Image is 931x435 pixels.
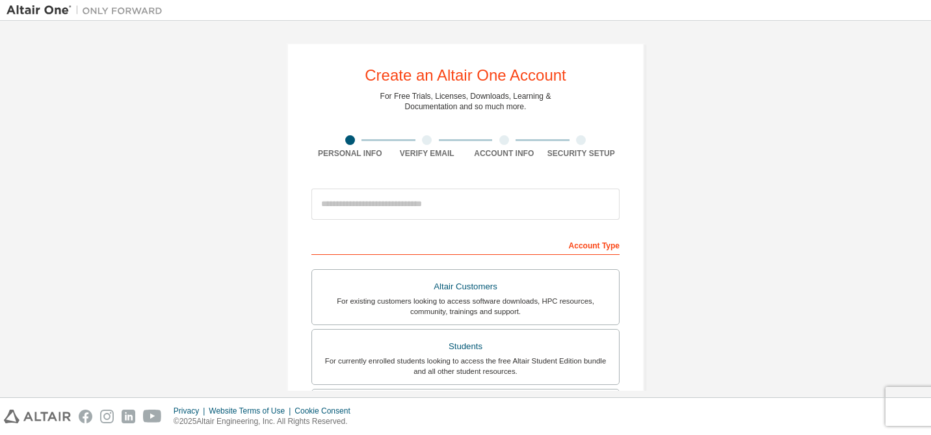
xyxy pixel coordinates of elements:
[209,406,295,416] div: Website Terms of Use
[365,68,566,83] div: Create an Altair One Account
[320,356,611,376] div: For currently enrolled students looking to access the free Altair Student Edition bundle and all ...
[320,337,611,356] div: Students
[174,406,209,416] div: Privacy
[295,406,358,416] div: Cookie Consent
[122,410,135,423] img: linkedin.svg
[320,296,611,317] div: For existing customers looking to access software downloads, HPC resources, community, trainings ...
[7,4,169,17] img: Altair One
[311,234,620,255] div: Account Type
[320,278,611,296] div: Altair Customers
[389,148,466,159] div: Verify Email
[174,416,358,427] p: © 2025 Altair Engineering, Inc. All Rights Reserved.
[100,410,114,423] img: instagram.svg
[543,148,620,159] div: Security Setup
[4,410,71,423] img: altair_logo.svg
[465,148,543,159] div: Account Info
[79,410,92,423] img: facebook.svg
[143,410,162,423] img: youtube.svg
[380,91,551,112] div: For Free Trials, Licenses, Downloads, Learning & Documentation and so much more.
[311,148,389,159] div: Personal Info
